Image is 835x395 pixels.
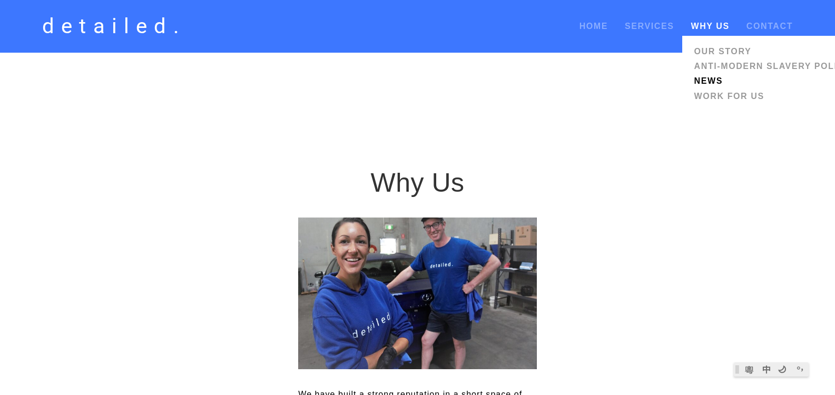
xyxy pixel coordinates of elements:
a: detailed. [37,11,191,42]
a: Contact [746,17,793,36]
a: Why Us [691,22,729,31]
h1: Why Us [298,166,536,200]
a: Home [579,17,608,36]
img: The Detailed team cleaning at a dealership. [298,218,536,369]
a: Services [625,22,674,31]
